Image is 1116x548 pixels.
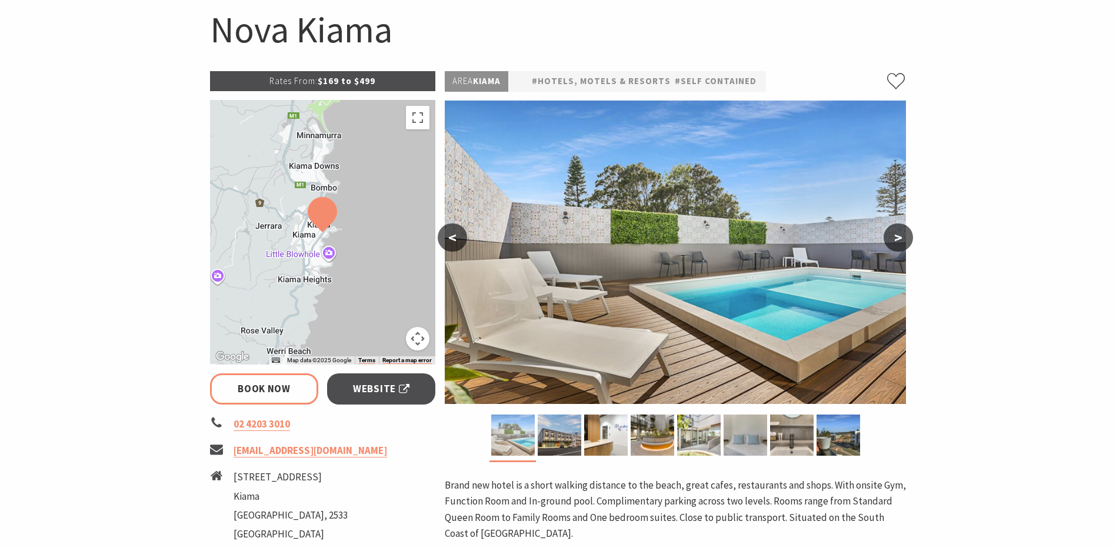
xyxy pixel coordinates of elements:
[538,415,581,456] img: Exterior
[358,357,375,364] a: Terms (opens in new tab)
[677,415,721,456] img: Courtyard
[770,415,814,456] img: bathroom
[675,74,757,89] a: #Self Contained
[406,327,429,350] button: Map camera controls
[210,373,319,405] a: Book Now
[532,74,671,89] a: #Hotels, Motels & Resorts
[234,526,348,542] li: [GEOGRAPHIC_DATA]
[269,75,318,86] span: Rates From:
[234,444,387,457] a: [EMAIL_ADDRESS][DOMAIN_NAME]
[406,106,429,129] button: Toggle fullscreen view
[234,489,348,504] li: Kiama
[631,415,674,456] img: Courtyard
[382,357,432,364] a: Report a map error
[884,223,913,252] button: >
[213,349,252,365] a: Open this area in Google Maps (opens a new window)
[491,415,535,456] img: Pool
[234,469,348,485] li: [STREET_ADDRESS]
[724,415,767,456] img: Beds
[234,507,348,523] li: [GEOGRAPHIC_DATA], 2533
[210,71,436,91] p: $169 to $499
[234,417,290,431] a: 02 4203 3010
[210,6,907,54] h1: Nova Kiama
[445,477,906,542] p: Brand new hotel is a short walking distance to the beach, great cafes, restaurants and shops. Wit...
[353,381,409,397] span: Website
[817,415,860,456] img: View from Ocean Room, Juliette Balcony
[327,373,436,405] a: Website
[445,101,906,404] img: Pool
[287,357,351,363] span: Map data ©2025 Google
[438,223,467,252] button: <
[272,356,280,365] button: Keyboard shortcuts
[445,71,508,92] p: Kiama
[452,75,473,86] span: Area
[213,349,252,365] img: Google
[584,415,628,456] img: Reception and Foyer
